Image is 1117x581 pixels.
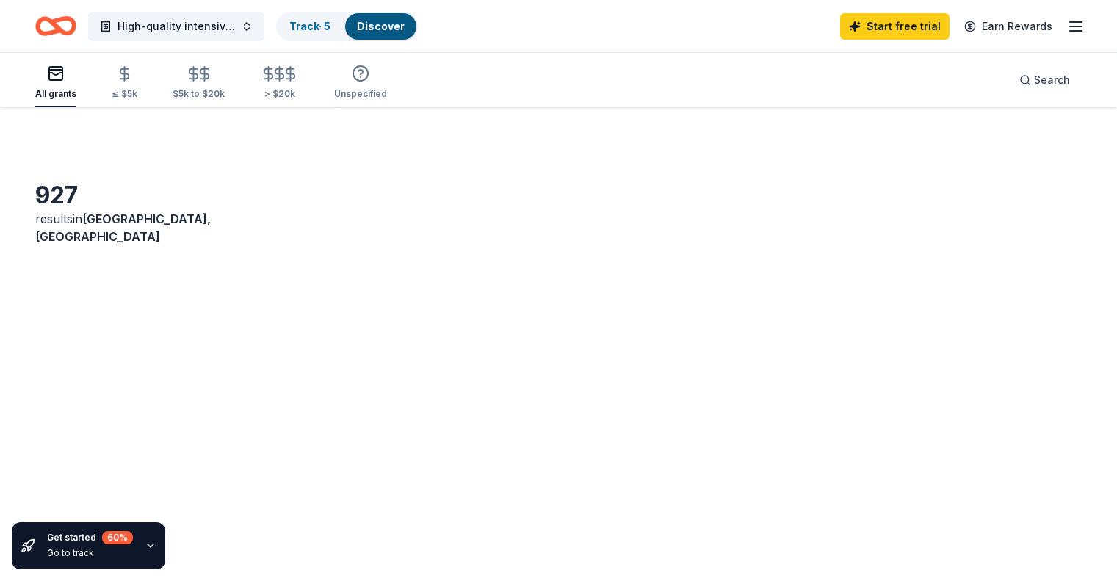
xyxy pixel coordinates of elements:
button: Unspecified [334,59,387,107]
div: 927 [35,181,231,210]
button: $5k to $20k [173,59,225,107]
button: Search [1008,65,1082,95]
button: ≤ $5k [112,59,137,107]
div: ≤ $5k [112,88,137,100]
a: Track· 5 [289,20,330,32]
span: High-quality intensive tutoring in academics, enrichment, test prep, and essential learning and l... [118,18,235,35]
button: High-quality intensive tutoring in academics, enrichment, test prep, and essential learning and l... [88,12,264,41]
div: All grants [35,88,76,100]
a: Home [35,9,76,43]
a: Discover [357,20,405,32]
div: results [35,210,231,245]
a: Start free trial [840,13,950,40]
span: [GEOGRAPHIC_DATA], [GEOGRAPHIC_DATA] [35,212,211,244]
div: 60 % [102,531,133,544]
div: Get started [47,531,133,544]
div: Go to track [47,547,133,559]
span: in [35,212,211,244]
div: > $20k [260,88,299,100]
div: $5k to $20k [173,88,225,100]
button: Track· 5Discover [276,12,418,41]
span: Search [1034,71,1070,89]
button: > $20k [260,59,299,107]
div: Unspecified [334,88,387,100]
a: Earn Rewards [955,13,1061,40]
button: All grants [35,59,76,107]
